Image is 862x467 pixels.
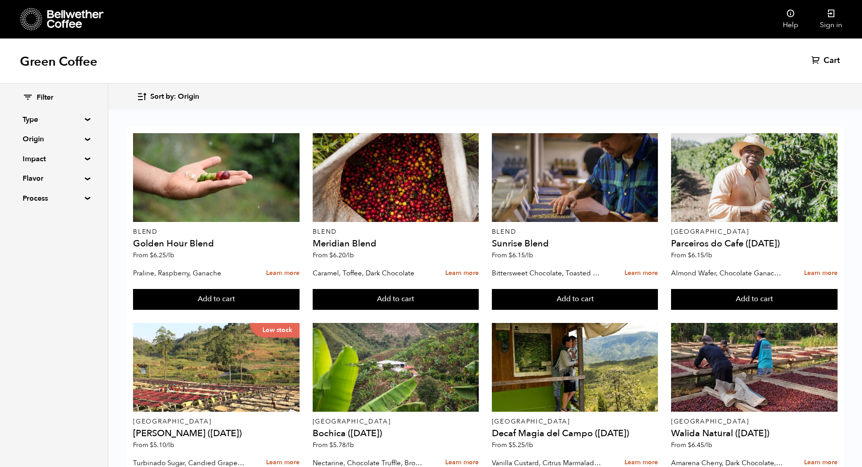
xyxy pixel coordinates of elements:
button: Add to cart [492,289,658,310]
span: From [671,251,712,260]
bdi: 6.15 [688,251,712,260]
h4: Walida Natural ([DATE]) [671,429,838,438]
summary: Type [23,114,85,125]
span: /lb [525,251,533,260]
p: Caramel, Toffee, Dark Chocolate [313,266,426,280]
bdi: 5.78 [329,441,354,449]
h4: Decaf Magia del Campo ([DATE]) [492,429,658,438]
span: /lb [166,441,174,449]
button: Add to cart [133,289,300,310]
h4: Bochica ([DATE]) [313,429,479,438]
bdi: 6.20 [329,251,354,260]
summary: Flavor [23,173,85,184]
bdi: 6.15 [509,251,533,260]
a: Learn more [624,264,658,283]
p: [GEOGRAPHIC_DATA] [133,419,300,425]
bdi: 6.25 [150,251,174,260]
p: [GEOGRAPHIC_DATA] [671,229,838,235]
p: Low stock [250,323,300,337]
h4: Golden Hour Blend [133,239,300,248]
span: $ [688,251,691,260]
h4: Sunrise Blend [492,239,658,248]
a: Learn more [804,264,838,283]
span: $ [509,251,512,260]
summary: Process [23,193,85,204]
span: $ [329,251,333,260]
a: Cart [811,55,842,66]
p: Praline, Raspberry, Ganache [133,266,246,280]
p: Blend [133,229,300,235]
span: From [492,251,533,260]
span: From [492,441,533,449]
button: Add to cart [313,289,479,310]
span: Cart [824,55,840,66]
span: /lb [346,251,354,260]
p: [GEOGRAPHIC_DATA] [313,419,479,425]
bdi: 5.25 [509,441,533,449]
button: Sort by: Origin [137,86,199,107]
span: From [133,251,174,260]
p: [GEOGRAPHIC_DATA] [671,419,838,425]
summary: Impact [23,154,85,164]
p: [GEOGRAPHIC_DATA] [492,419,658,425]
h4: Parceiros do Cafe ([DATE]) [671,239,838,248]
a: Learn more [445,264,479,283]
button: Add to cart [671,289,838,310]
span: $ [150,441,153,449]
p: Blend [492,229,658,235]
span: /lb [704,441,712,449]
span: From [133,441,174,449]
h4: [PERSON_NAME] ([DATE]) [133,429,300,438]
span: Sort by: Origin [150,92,199,102]
summary: Origin [23,134,85,144]
span: From [671,441,712,449]
span: /lb [346,441,354,449]
span: $ [150,251,153,260]
a: Learn more [266,264,300,283]
bdi: 5.10 [150,441,174,449]
span: $ [688,441,691,449]
span: $ [329,441,333,449]
p: Bittersweet Chocolate, Toasted Marshmallow, Candied Orange, Praline [492,266,605,280]
p: Blend [313,229,479,235]
p: Almond Wafer, Chocolate Ganache, Bing Cherry [671,266,784,280]
span: /lb [704,251,712,260]
bdi: 6.45 [688,441,712,449]
span: /lb [166,251,174,260]
h4: Meridian Blend [313,239,479,248]
span: Filter [37,93,53,103]
span: /lb [525,441,533,449]
span: From [313,251,354,260]
span: From [313,441,354,449]
h1: Green Coffee [20,53,97,70]
a: Low stock [133,323,300,412]
span: $ [509,441,512,449]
